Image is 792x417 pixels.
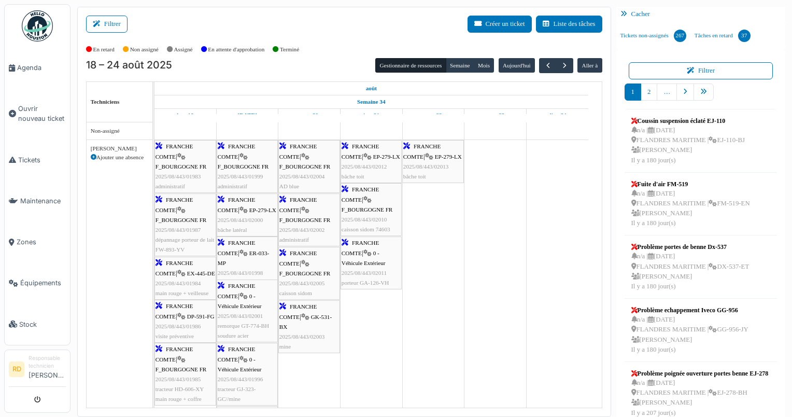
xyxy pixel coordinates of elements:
[629,62,773,79] button: Filtrer
[5,47,70,88] a: Agenda
[174,45,193,54] label: Assigné
[155,227,201,233] span: 2025/08/443/01987
[342,250,386,266] span: 0 - Véhicule Extérieur
[155,280,201,286] span: 2025/08/443/01984
[342,206,393,213] span: F_BOURGOGNE FR
[249,207,276,213] span: EP-279-LX
[616,22,690,50] a: Tickets non-assignés
[91,127,148,135] div: Non-assigné
[631,252,749,291] div: n/a | [DATE] FLANDRES MARITIME | DX-537-ET [PERSON_NAME] Il y a 180 jour(s)
[279,143,317,159] span: FRANCHE COMTE
[155,183,185,189] span: administratif
[218,293,262,309] span: 0 - Véhicule Extérieur
[279,183,299,189] span: AD blue
[279,314,332,330] span: GK-531-BX
[342,216,387,223] span: 2025/08/443/02010
[641,84,657,101] a: 2
[218,323,269,339] span: remorque GT-774-BH soudure acier
[435,154,462,160] span: EP-279-LX
[279,280,325,286] span: 2025/08/443/02005
[279,250,317,266] span: FRANCHE COMTE
[155,376,201,382] span: 2025/08/443/01985
[155,173,201,179] span: 2025/08/443/01983
[342,143,379,159] span: FRANCHE COMTE
[625,84,641,101] a: 1
[631,126,745,165] div: n/a | [DATE] FLANDRES MARITIME | EJ-110-BJ [PERSON_NAME] Il y a 180 jour(s)
[279,302,339,352] div: |
[5,140,70,180] a: Tickets
[187,270,215,276] span: EX-445-DE
[22,10,53,41] img: Badge_color-CXgf-gQk.svg
[155,195,215,255] div: |
[279,163,331,170] span: F_BOURGOGNE FR
[155,260,193,276] span: FRANCHE COMTE
[155,197,193,213] span: FRANCHE COMTE
[631,242,749,252] div: Problème portes de benne Dx-537
[218,238,277,288] div: |
[218,250,269,266] span: ER-033-MP
[155,163,207,170] span: F_BOURGOGNE FR
[5,221,70,262] a: Zones
[218,283,255,299] span: FRANCHE COMTE
[342,173,364,179] span: bâche toit
[577,58,602,73] button: Aller à
[279,173,325,179] span: 2025/08/443/02004
[738,30,751,42] div: 37
[373,154,400,160] span: EP-279-LX
[342,226,390,232] span: caisson sidom 74603
[629,177,753,231] a: Fuite d'air FM-519 n/a |[DATE] FLANDRES MARITIME |FM-519-EN [PERSON_NAME]Il y a 180 jour(s)
[631,305,748,315] div: Problème echappement Iveco GG-956
[17,237,66,247] span: Zones
[18,155,66,165] span: Tickets
[218,173,263,179] span: 2025/08/443/01999
[9,354,66,387] a: RD Responsable technicien[PERSON_NAME]
[155,344,215,404] div: |
[342,238,401,288] div: |
[155,323,201,329] span: 2025/08/443/01986
[5,304,70,345] a: Stock
[279,248,339,298] div: |
[86,16,128,33] button: Filtrer
[403,163,449,170] span: 2025/08/443/02013
[342,163,387,170] span: 2025/08/443/02012
[20,278,66,288] span: Équipements
[279,217,331,223] span: F_BOURGOGNE FR
[360,109,382,122] a: 21 août 2025
[422,109,445,122] a: 22 août 2025
[631,369,769,378] div: Problème poignée ouverture portes benne EJ-278
[279,303,317,319] span: FRANCHE COMTE
[5,262,70,303] a: Équipements
[19,319,66,329] span: Stock
[155,290,208,296] span: main rouge + veilleuse
[279,237,309,243] span: administratif
[235,109,260,122] a: 19 août 2025
[218,227,247,233] span: bâche latéral
[218,183,247,189] span: administratif
[546,109,569,122] a: 24 août 2025
[342,280,389,286] span: porteur GA-126-VH
[218,281,277,341] div: |
[218,163,269,170] span: F_BOURGOGNE FR
[218,344,277,404] div: |
[631,179,750,189] div: Fuite d'air FM-519
[556,58,573,73] button: Suivant
[86,59,172,72] h2: 18 – 24 août 2025
[91,153,148,162] div: Ajouter une absence
[218,195,277,235] div: |
[657,84,677,101] a: …
[499,58,535,73] button: Aujourd'hui
[155,366,207,372] span: F_BOURGOGNE FR
[218,197,255,213] span: FRANCHE COMTE
[363,82,379,95] a: 18 août 2025
[93,45,115,54] label: En retard
[20,196,66,206] span: Maintenance
[130,45,159,54] label: Non assigné
[9,362,24,377] li: RD
[342,270,387,276] span: 2025/08/443/02011
[155,303,193,319] span: FRANCHE COMTE
[342,185,401,234] div: |
[29,354,66,370] div: Responsable technicien
[279,290,312,296] span: caisson sidom
[218,217,263,223] span: 2025/08/443/02000
[536,16,602,33] button: Liste des tâches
